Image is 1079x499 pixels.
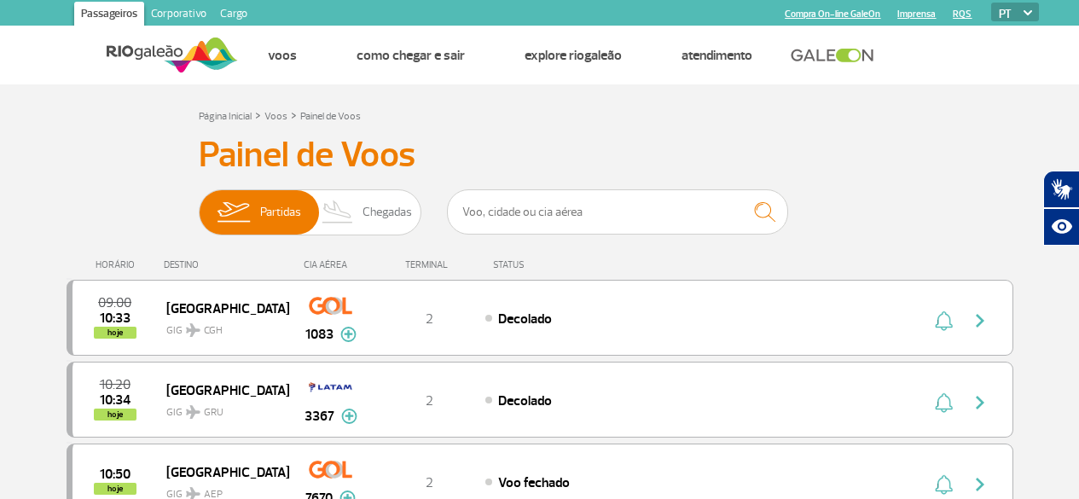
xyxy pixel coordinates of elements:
[268,47,297,64] a: Voos
[897,9,936,20] a: Imprensa
[206,190,260,235] img: slider-embarque
[94,483,136,495] span: hoje
[1043,171,1079,246] div: Plugin de acessibilidade da Hand Talk.
[98,297,131,309] span: 2025-08-28 09:00:00
[357,47,465,64] a: Como chegar e sair
[426,310,433,328] span: 2
[484,259,624,270] div: STATUS
[426,474,433,491] span: 2
[260,190,301,235] span: Partidas
[100,468,131,480] span: 2025-08-28 10:50:00
[682,47,752,64] a: Atendimento
[204,323,223,339] span: CGH
[305,324,334,345] span: 1083
[264,110,287,123] a: Voos
[970,310,990,331] img: seta-direita-painel-voo.svg
[970,392,990,413] img: seta-direita-painel-voo.svg
[166,461,276,483] span: [GEOGRAPHIC_DATA]
[953,9,972,20] a: RQS
[305,406,334,426] span: 3367
[288,259,374,270] div: CIA AÉREA
[341,409,357,424] img: mais-info-painel-voo.svg
[498,392,552,409] span: Decolado
[100,379,131,391] span: 2025-08-28 10:20:00
[186,323,200,337] img: destiny_airplane.svg
[74,2,144,29] a: Passageiros
[970,474,990,495] img: seta-direita-painel-voo.svg
[300,110,361,123] a: Painel de Voos
[1043,208,1079,246] button: Abrir recursos assistivos.
[374,259,484,270] div: TERMINAL
[164,259,288,270] div: DESTINO
[447,189,788,235] input: Voo, cidade ou cia aérea
[199,134,881,177] h3: Painel de Voos
[363,190,412,235] span: Chegadas
[255,105,261,125] a: >
[166,396,276,421] span: GIG
[935,474,953,495] img: sino-painel-voo.svg
[340,327,357,342] img: mais-info-painel-voo.svg
[94,327,136,339] span: hoje
[204,405,223,421] span: GRU
[498,474,570,491] span: Voo fechado
[166,379,276,401] span: [GEOGRAPHIC_DATA]
[935,310,953,331] img: sino-painel-voo.svg
[291,105,297,125] a: >
[213,2,254,29] a: Cargo
[525,47,622,64] a: Explore RIOgaleão
[785,9,880,20] a: Compra On-line GaleOn
[426,392,433,409] span: 2
[498,310,552,328] span: Decolado
[100,394,131,406] span: 2025-08-28 10:34:06
[94,409,136,421] span: hoje
[100,312,131,324] span: 2025-08-28 10:33:00
[186,405,200,419] img: destiny_airplane.svg
[144,2,213,29] a: Corporativo
[1043,171,1079,208] button: Abrir tradutor de língua de sinais.
[166,297,276,319] span: [GEOGRAPHIC_DATA]
[935,392,953,413] img: sino-painel-voo.svg
[199,110,252,123] a: Página Inicial
[313,190,363,235] img: slider-desembarque
[166,314,276,339] span: GIG
[72,259,165,270] div: HORÁRIO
